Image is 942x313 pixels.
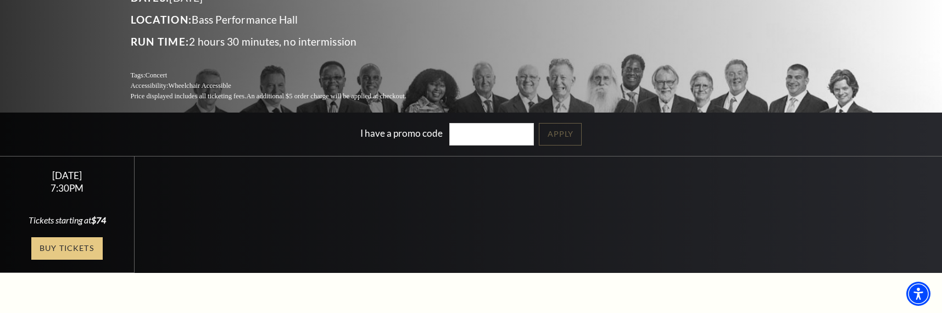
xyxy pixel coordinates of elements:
span: Run Time: [131,35,189,48]
p: Price displayed includes all ticketing fees. [131,91,433,102]
p: Bass Performance Hall [131,11,433,29]
div: [DATE] [13,170,121,181]
p: Tags: [131,70,433,81]
p: Accessibility: [131,81,433,91]
span: Concert [145,71,167,79]
div: Tickets starting at [13,214,121,226]
div: Accessibility Menu [906,282,930,306]
a: Buy Tickets [31,237,103,260]
span: Wheelchair Accessible [168,82,231,90]
span: An additional $5 order charge will be applied at checkout. [246,92,406,100]
div: 7:30PM [13,183,121,193]
span: Location: [131,13,192,26]
label: I have a promo code [360,127,443,139]
p: 2 hours 30 minutes, no intermission [131,33,433,51]
span: $74 [91,215,106,225]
